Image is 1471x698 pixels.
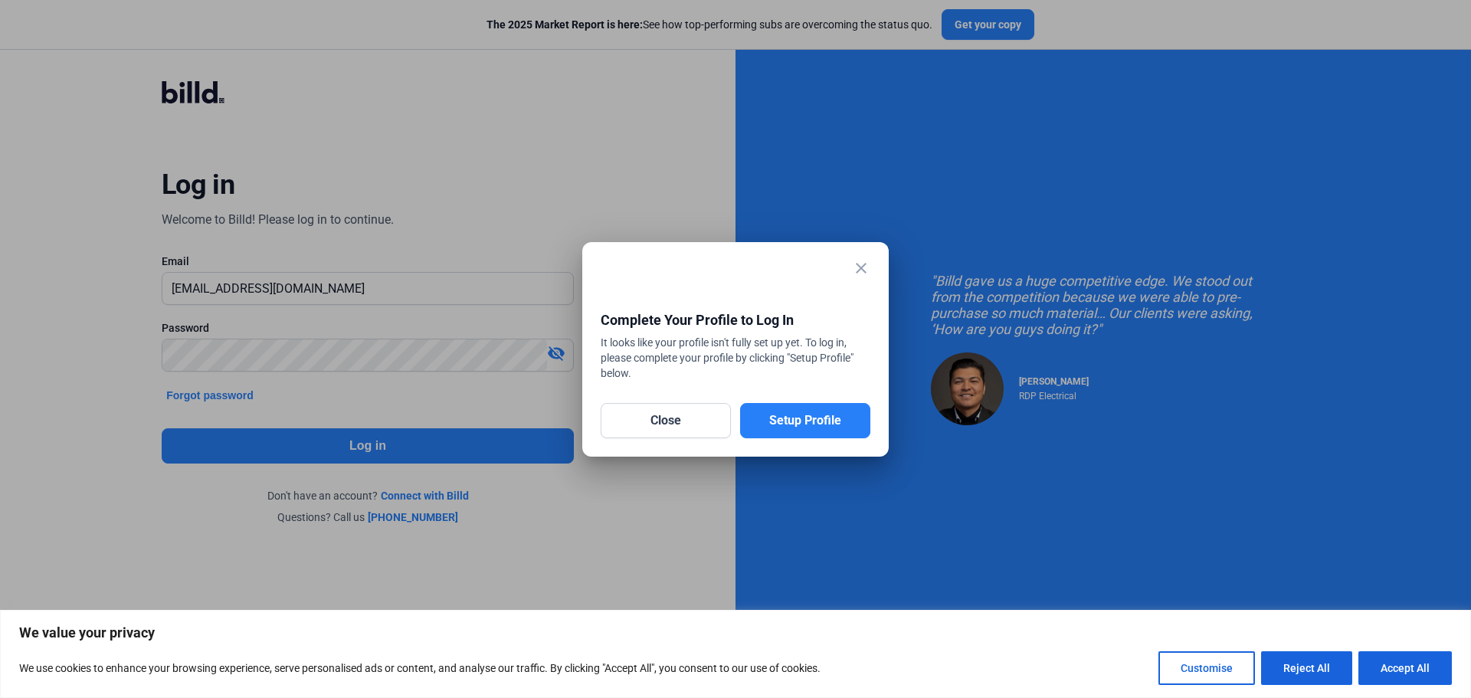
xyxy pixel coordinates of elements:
p: We use cookies to enhance your browsing experience, serve personalised ads or content, and analys... [19,659,821,677]
div: Complete Your Profile to Log In [601,310,870,335]
mat-icon: close [852,259,870,277]
button: Close [601,403,731,438]
button: Setup Profile [740,403,870,438]
button: Customise [1158,651,1255,685]
p: We value your privacy [19,624,1452,642]
button: Reject All [1261,651,1352,685]
button: Accept All [1358,651,1452,685]
div: It looks like your profile isn't fully set up yet. To log in, please complete your profile by cli... [601,310,870,385]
